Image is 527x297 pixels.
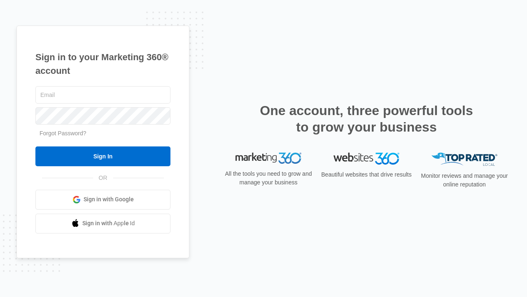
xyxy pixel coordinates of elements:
[93,174,113,182] span: OR
[236,153,301,164] img: Marketing 360
[84,195,134,204] span: Sign in with Google
[418,172,511,189] p: Monitor reviews and manage your online reputation
[40,130,86,137] a: Forgot Password?
[222,170,315,187] p: All the tools you need to grow and manage your business
[35,50,170,78] h1: Sign in to your Marketing 360® account
[333,153,399,165] img: Websites 360
[35,190,170,210] a: Sign in with Google
[257,102,476,135] h2: One account, three powerful tools to grow your business
[431,153,497,166] img: Top Rated Local
[320,170,413,179] p: Beautiful websites that drive results
[35,214,170,233] a: Sign in with Apple Id
[35,146,170,166] input: Sign In
[82,219,135,228] span: Sign in with Apple Id
[35,86,170,104] input: Email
